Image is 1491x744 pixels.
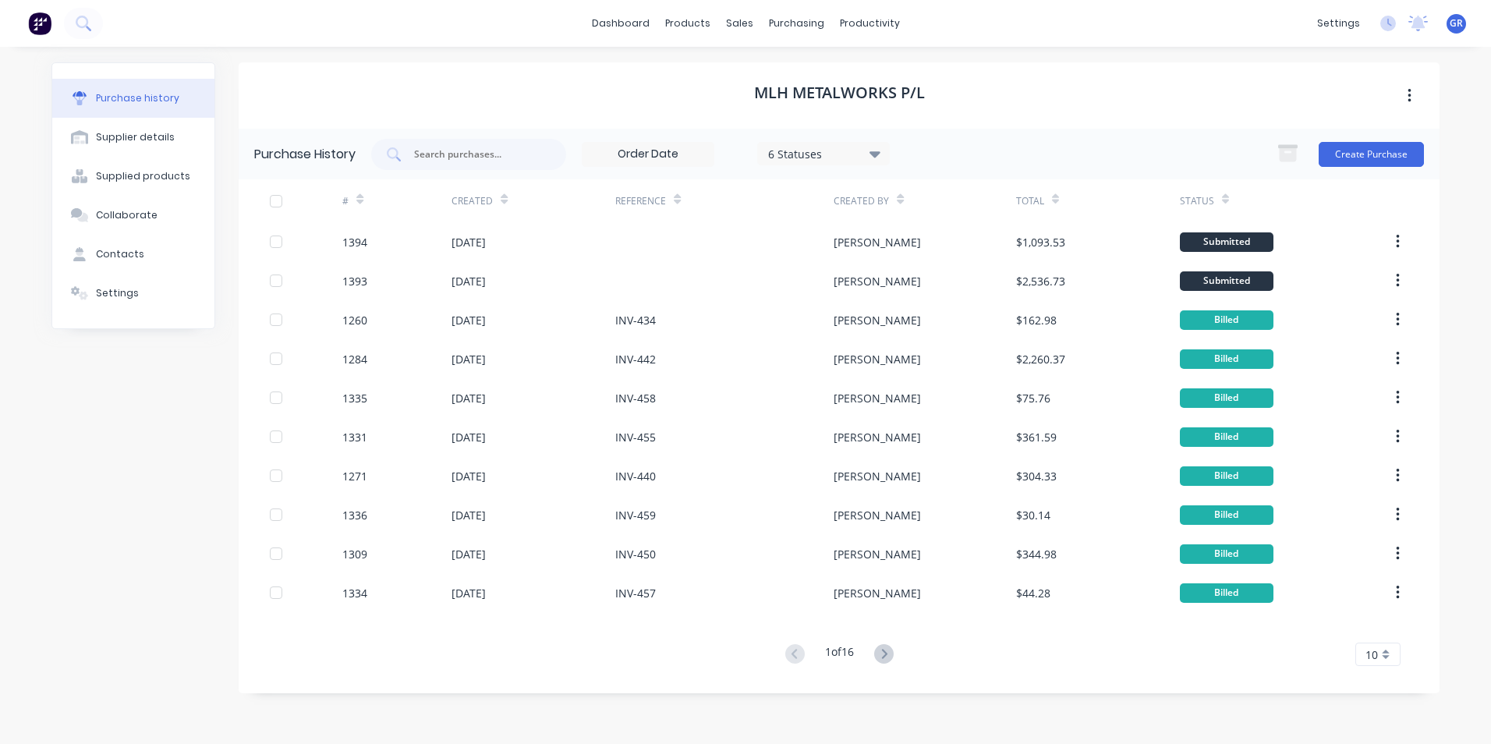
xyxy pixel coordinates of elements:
[1016,273,1065,289] div: $2,536.73
[342,507,367,523] div: 1336
[1180,544,1273,564] div: Billed
[342,468,367,484] div: 1271
[452,429,486,445] div: [DATE]
[1180,232,1273,252] div: Submitted
[413,147,542,162] input: Search purchases...
[452,468,486,484] div: [DATE]
[1180,388,1273,408] div: Billed
[615,468,656,484] div: INV-440
[254,145,356,164] div: Purchase History
[1180,271,1273,291] div: Submitted
[1180,583,1273,603] div: Billed
[342,273,367,289] div: 1393
[1365,647,1378,663] span: 10
[28,12,51,35] img: Factory
[1016,546,1057,562] div: $344.98
[584,12,657,35] a: dashboard
[1180,466,1273,486] div: Billed
[615,429,656,445] div: INV-455
[452,507,486,523] div: [DATE]
[1016,312,1057,328] div: $162.98
[583,143,714,166] input: Order Date
[1180,505,1273,525] div: Billed
[1016,429,1057,445] div: $361.59
[1319,142,1424,167] button: Create Purchase
[452,546,486,562] div: [DATE]
[452,390,486,406] div: [DATE]
[96,169,190,183] div: Supplied products
[718,12,761,35] div: sales
[615,507,656,523] div: INV-459
[657,12,718,35] div: products
[834,468,921,484] div: [PERSON_NAME]
[615,585,656,601] div: INV-457
[834,429,921,445] div: [PERSON_NAME]
[1309,12,1368,35] div: settings
[96,91,179,105] div: Purchase history
[615,546,656,562] div: INV-450
[342,390,367,406] div: 1335
[452,273,486,289] div: [DATE]
[832,12,908,35] div: productivity
[1180,310,1273,330] div: Billed
[615,312,656,328] div: INV-434
[52,274,214,313] button: Settings
[1450,16,1463,30] span: GR
[96,208,158,222] div: Collaborate
[834,351,921,367] div: [PERSON_NAME]
[342,312,367,328] div: 1260
[52,79,214,118] button: Purchase history
[754,83,925,102] h1: MLH Metalworks P/L
[96,247,144,261] div: Contacts
[96,286,139,300] div: Settings
[1180,427,1273,447] div: Billed
[342,429,367,445] div: 1331
[615,351,656,367] div: INV-442
[1180,349,1273,369] div: Billed
[342,546,367,562] div: 1309
[1016,507,1050,523] div: $30.14
[452,585,486,601] div: [DATE]
[452,194,493,208] div: Created
[834,234,921,250] div: [PERSON_NAME]
[342,351,367,367] div: 1284
[761,12,832,35] div: purchasing
[1016,194,1044,208] div: Total
[834,194,889,208] div: Created By
[452,312,486,328] div: [DATE]
[342,234,367,250] div: 1394
[52,196,214,235] button: Collaborate
[834,585,921,601] div: [PERSON_NAME]
[834,273,921,289] div: [PERSON_NAME]
[825,643,854,666] div: 1 of 16
[452,234,486,250] div: [DATE]
[1016,234,1065,250] div: $1,093.53
[96,130,175,144] div: Supplier details
[1016,585,1050,601] div: $44.28
[768,145,880,161] div: 6 Statuses
[342,585,367,601] div: 1334
[52,118,214,157] button: Supplier details
[342,194,349,208] div: #
[452,351,486,367] div: [DATE]
[834,507,921,523] div: [PERSON_NAME]
[1180,194,1214,208] div: Status
[834,390,921,406] div: [PERSON_NAME]
[52,235,214,274] button: Contacts
[1016,468,1057,484] div: $304.33
[834,312,921,328] div: [PERSON_NAME]
[615,194,666,208] div: Reference
[52,157,214,196] button: Supplied products
[1016,351,1065,367] div: $2,260.37
[1016,390,1050,406] div: $75.76
[615,390,656,406] div: INV-458
[834,546,921,562] div: [PERSON_NAME]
